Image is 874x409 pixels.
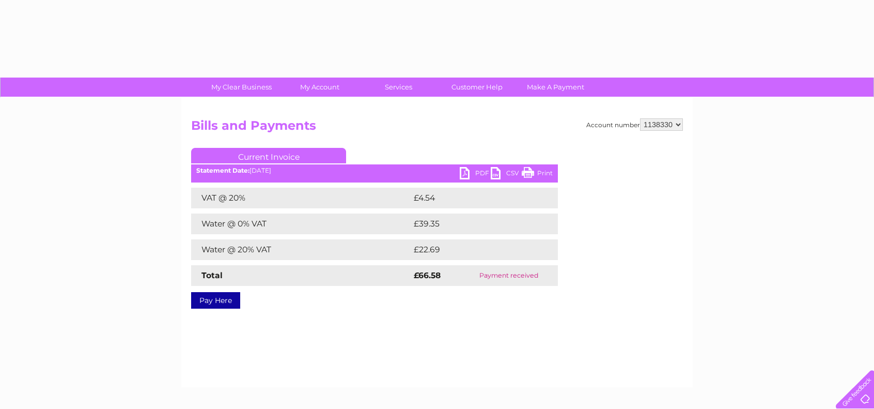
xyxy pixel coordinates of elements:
[491,167,522,182] a: CSV
[460,167,491,182] a: PDF
[277,78,363,97] a: My Account
[434,78,520,97] a: Customer Help
[199,78,284,97] a: My Clear Business
[196,166,249,174] b: Statement Date:
[522,167,553,182] a: Print
[201,270,223,280] strong: Total
[191,118,683,138] h2: Bills and Payments
[191,148,346,163] a: Current Invoice
[191,292,240,309] a: Pay Here
[414,270,441,280] strong: £66.58
[191,214,411,234] td: Water @ 0% VAT
[586,118,683,131] div: Account number
[411,214,537,234] td: £39.35
[191,239,411,260] td: Water @ 20% VAT
[513,78,598,97] a: Make A Payment
[191,167,558,174] div: [DATE]
[191,188,411,208] td: VAT @ 20%
[411,239,537,260] td: £22.69
[460,265,558,286] td: Payment received
[356,78,441,97] a: Services
[411,188,534,208] td: £4.54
